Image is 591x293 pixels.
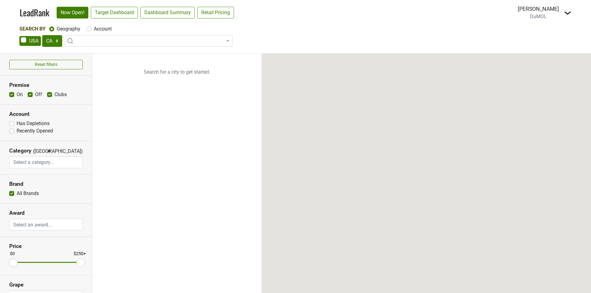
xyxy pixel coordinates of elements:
a: Now Open! [57,7,88,18]
h3: Brand [9,181,83,187]
a: LeadRank [20,6,49,19]
label: Recently Opened [17,127,53,135]
span: ▼ [47,149,51,154]
label: Off [35,91,42,98]
label: Has Depletions [17,120,50,127]
input: Select an award... [10,219,83,230]
div: $0 [10,251,15,258]
h3: Account [9,111,83,117]
h3: Grape [9,282,83,288]
label: On [17,91,23,98]
label: Account [94,25,112,33]
a: Retail Pricing [197,7,234,18]
a: Dashboard Summary [140,7,195,18]
label: Geography [57,25,80,33]
img: Dropdown Menu [564,9,571,17]
input: Select a category... [10,157,83,168]
button: Reset filters [9,60,83,69]
h3: Award [9,210,83,216]
a: Target Dashboard [91,7,138,18]
p: Search for a city to get started. [92,54,262,91]
h3: Premise [9,82,83,88]
label: Clubs [54,91,67,98]
div: [PERSON_NAME] [518,5,559,13]
span: Search By [19,26,46,32]
label: All Brands [17,190,39,197]
span: ([GEOGRAPHIC_DATA]) [33,148,45,157]
h3: Price [9,243,83,250]
h3: Category [9,148,31,154]
div: $250+ [74,251,86,258]
span: DuMOL [530,14,547,19]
